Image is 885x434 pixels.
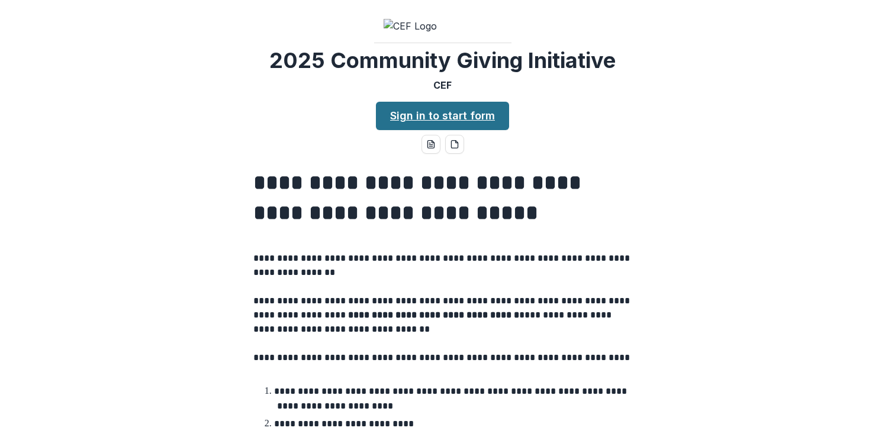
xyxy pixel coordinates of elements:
[269,48,616,73] h2: 2025 Community Giving Initiative
[376,102,509,130] a: Sign in to start form
[421,135,440,154] button: word-download
[384,19,502,33] img: CEF Logo
[433,78,452,92] p: CEF
[445,135,464,154] button: pdf-download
